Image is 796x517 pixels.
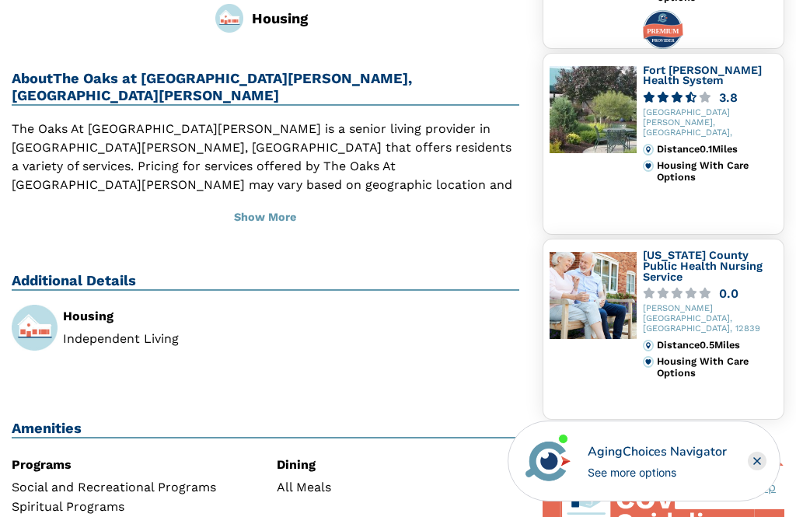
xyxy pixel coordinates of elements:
div: Close [748,452,766,470]
a: 3.8 [643,92,777,103]
img: distance.svg [643,340,654,351]
div: 0.0 [719,288,738,299]
div: Dining [277,459,518,471]
img: avatar [522,435,574,487]
div: All Meals [277,481,518,494]
div: [PERSON_NAME][GEOGRAPHIC_DATA], [GEOGRAPHIC_DATA], 12839 [643,304,777,334]
div: Distance 0.1 Miles [657,144,777,155]
img: primary.svg [643,356,654,367]
li: Independent Living [63,333,253,345]
div: Housing [252,8,356,29]
div: Housing [63,310,253,323]
div: Social and Recreational Programs [12,481,253,494]
h2: Amenities [12,420,519,438]
div: Distance 0.5 Miles [657,340,777,351]
div: Spiritual Programs [12,501,253,513]
img: primary.svg [643,160,654,171]
p: The Oaks At [GEOGRAPHIC_DATA][PERSON_NAME] is a senior living provider in [GEOGRAPHIC_DATA][PERSO... [12,120,519,288]
a: 0.0 [643,288,777,299]
img: distance.svg [643,144,654,155]
img: premium-profile-badge.svg [643,10,683,49]
div: AgingChoices Navigator [588,442,727,461]
div: [GEOGRAPHIC_DATA][PERSON_NAME], [GEOGRAPHIC_DATA], [643,108,777,138]
a: Fort [PERSON_NAME] Health System [643,64,762,87]
a: [US_STATE] County Public Health Nursing Service [643,249,763,282]
div: See more options [588,464,727,480]
div: Programs [12,459,253,471]
h2: Additional Details [12,272,519,291]
div: 3.8 [719,92,738,103]
div: Housing With Care Options [657,160,777,183]
button: Show More [12,201,519,235]
div: Housing With Care Options [657,356,777,379]
h2: About The Oaks at [GEOGRAPHIC_DATA][PERSON_NAME], [GEOGRAPHIC_DATA][PERSON_NAME] [12,70,519,106]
